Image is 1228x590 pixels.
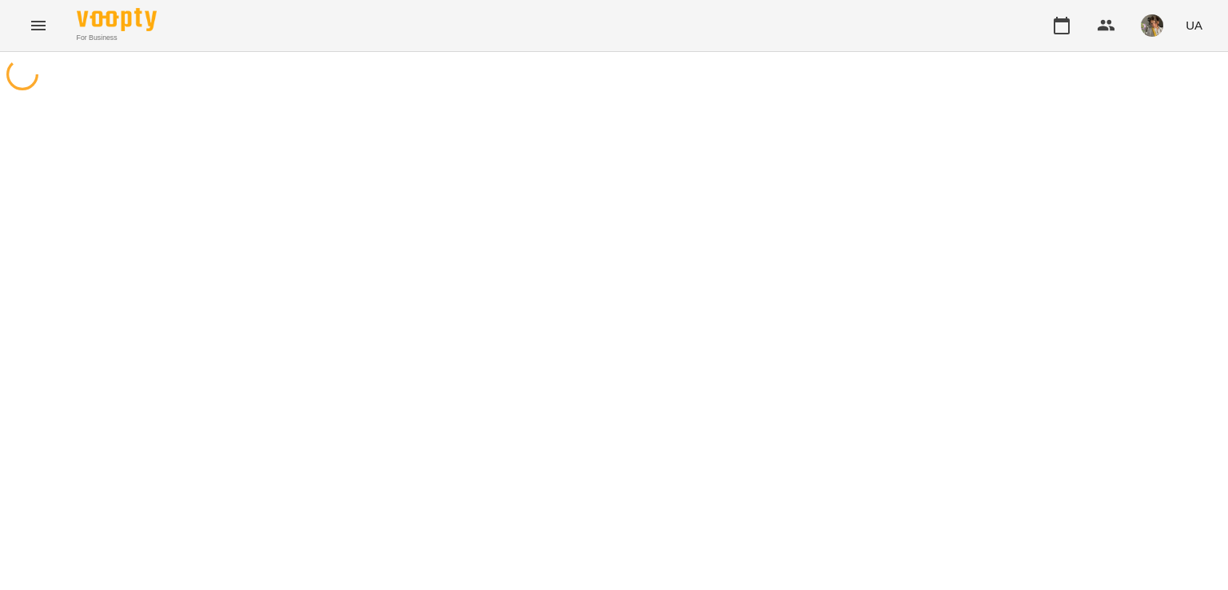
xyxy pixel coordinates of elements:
[1141,14,1163,37] img: 084cbd57bb1921baabc4626302ca7563.jfif
[77,33,157,43] span: For Business
[77,8,157,31] img: Voopty Logo
[19,6,58,45] button: Menu
[1186,17,1202,34] span: UA
[1179,10,1209,40] button: UA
